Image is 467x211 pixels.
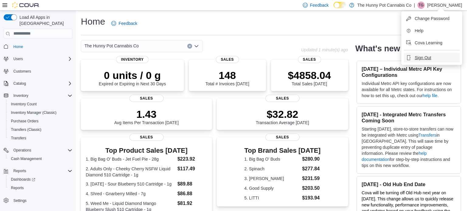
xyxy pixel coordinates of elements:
dd: $193.94 [302,194,321,202]
dd: $231.59 [302,175,321,182]
span: Cova Learning [415,40,442,46]
span: Operations [13,148,31,153]
span: Operations [11,147,72,154]
dt: 1. Big Bag O' Buds - Jet Fuel Pie - 28g [86,156,175,162]
div: Tania Gonzalez [417,2,425,9]
h2: What's new [355,44,400,53]
p: 0 units / 0 g [99,69,166,81]
span: Feedback [119,20,137,26]
a: Home [11,43,26,50]
h1: Home [81,15,105,28]
span: Dashboards [9,176,72,183]
span: Catalog [11,80,72,87]
a: Inventory Count [9,100,39,108]
button: Operations [11,147,34,154]
button: Reports [1,167,75,175]
span: Cash Management [11,156,42,161]
div: Total Sales [DATE] [288,69,331,86]
span: Sales [265,95,299,102]
span: Cash Management [9,155,72,162]
button: Inventory [11,92,31,99]
button: Users [1,55,75,63]
button: Clear input [187,44,192,49]
span: Transfers [11,136,26,141]
a: Settings [11,197,29,204]
span: Users [13,56,23,61]
span: Settings [13,198,26,203]
span: Inventory Manager (Classic) [11,110,57,115]
dt: 4. Shred - Gnarberry Milled - 7g [86,191,175,197]
h3: Top Product Sales [DATE] [86,147,207,154]
p: 148 [205,69,249,81]
p: Updated 1 minute(s) ago [301,47,348,52]
p: [PERSON_NAME] [427,2,462,9]
a: Transfers (Classic) [9,126,44,133]
span: Transfers (Classic) [9,126,72,133]
span: Transfers (Classic) [11,127,41,132]
a: Purchase Orders [9,117,41,125]
div: Transaction Average [DATE] [256,108,309,125]
span: Sales [216,56,239,63]
a: Transfers [418,133,436,138]
button: Catalog [1,79,75,88]
p: 1.43 [114,108,179,120]
a: Dashboards [6,175,75,184]
span: Reports [11,167,72,175]
dd: $277.84 [302,165,321,172]
a: help documentation [362,151,427,162]
button: Change Password [404,14,460,23]
div: Avg Items Per Transaction [DATE] [114,108,179,125]
span: Dashboards [11,177,35,182]
dt: 2. Adults Only - Cheeky Cherry NSFW Liquid Diamond 510 Cartridge - 1g [86,166,175,178]
span: Help [415,28,424,34]
dt: 1. Big Bag O' Buds [244,156,300,162]
button: Customers [1,67,75,76]
span: Reports [11,185,24,190]
span: Inventory [11,92,72,99]
button: Catalog [11,80,28,87]
span: Transfers [9,134,72,142]
button: Reports [6,184,75,192]
span: Sales [130,134,164,141]
p: Starting [DATE], store-to-store transfers can now be integrated with Metrc using in [GEOGRAPHIC_D... [362,126,456,168]
a: help file [423,93,437,98]
span: Sales [130,95,164,102]
dt: 3. [PERSON_NAME] [244,175,300,182]
dt: 3. [DATE] - Sour Blueberry 510 Cartridge - 1g [86,181,175,187]
button: Cash Management [6,155,75,163]
button: Transfers [6,134,75,142]
button: Sign Out [404,53,460,63]
a: Cash Management [9,155,44,162]
img: Cova [12,2,40,8]
h3: [DATE] - Integrated Metrc Transfers Coming Soon [362,111,456,124]
span: Users [11,55,72,63]
span: Customers [11,67,72,75]
dd: $203.50 [302,185,321,192]
a: Customers [11,68,33,75]
p: $4858.04 [288,69,331,81]
span: Load All Apps in [GEOGRAPHIC_DATA] [17,14,72,26]
dt: 4. Good Supply [244,185,300,191]
h3: Top Brand Sales [DATE] [244,147,321,154]
button: Purchase Orders [6,117,75,125]
dt: 5. LITTI [244,195,300,201]
a: Reports [9,184,26,192]
button: Operations [1,146,75,155]
span: Change Password [415,15,449,22]
dd: $223.92 [177,155,207,163]
span: Reports [13,168,26,173]
dt: 2. Spinach [244,166,300,172]
div: Total # Invoices [DATE] [205,69,249,86]
span: Sign Out [415,55,431,61]
span: Purchase Orders [11,119,39,124]
span: Reports [9,184,72,192]
span: Purchase Orders [9,117,72,125]
span: Settings [11,196,72,204]
span: Home [11,43,72,50]
span: Dark Mode [334,8,334,9]
button: Users [11,55,25,63]
span: Inventory [116,56,149,63]
span: Inventory [13,93,28,98]
a: Dashboards [9,176,38,183]
span: Inventory Count [11,102,37,107]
